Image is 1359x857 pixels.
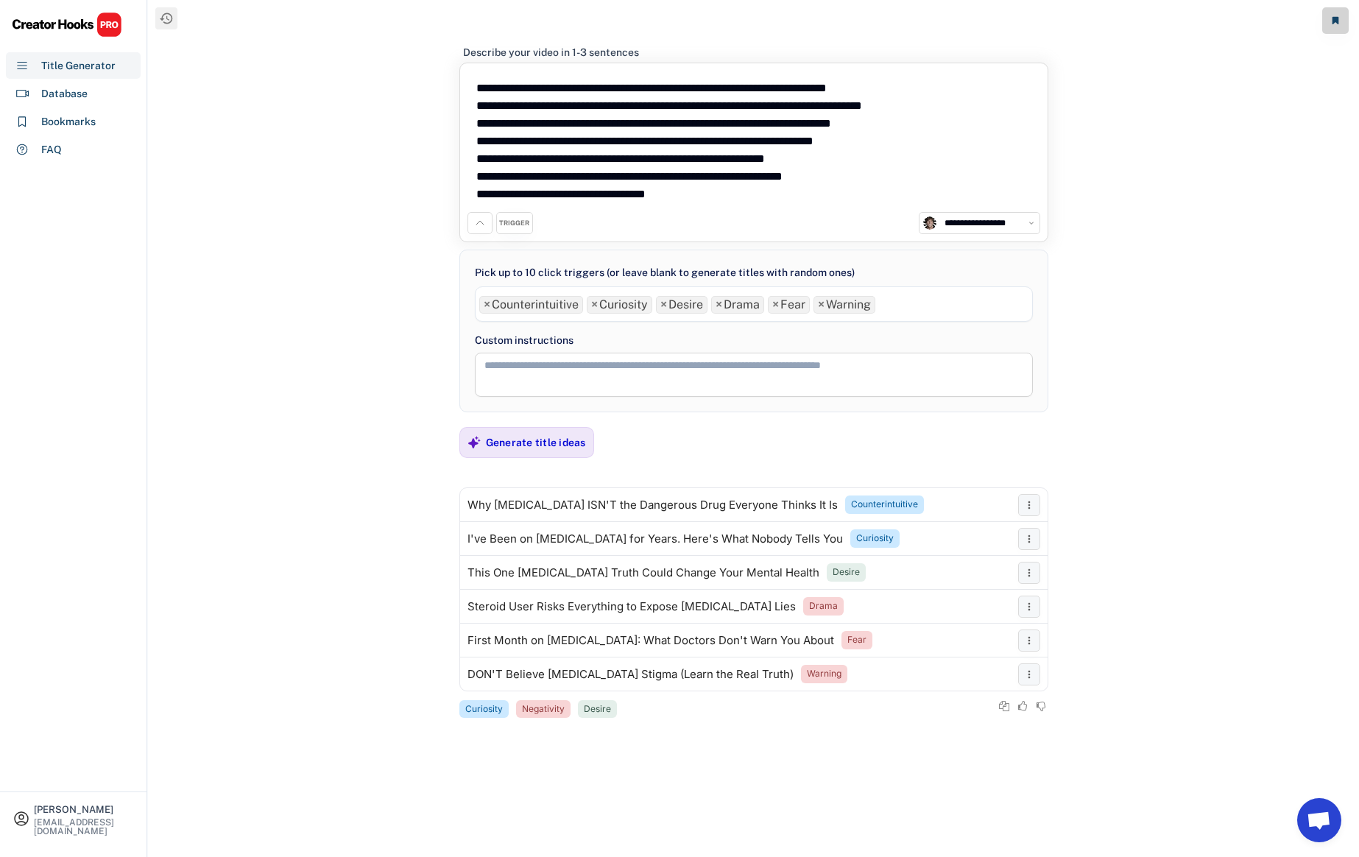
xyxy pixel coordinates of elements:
[772,299,779,311] span: ×
[656,296,707,314] li: Desire
[923,216,936,230] img: channels4_profile.jpg
[41,114,96,130] div: Bookmarks
[41,58,116,74] div: Title Generator
[467,635,834,646] div: First Month on [MEDICAL_DATA]: What Doctors Don't Warn You About
[856,532,894,545] div: Curiosity
[467,601,796,613] div: Steroid User Risks Everything to Expose [MEDICAL_DATA] Lies
[711,296,764,314] li: Drama
[809,600,838,613] div: Drama
[475,333,1033,348] div: Custom instructions
[660,299,667,311] span: ×
[34,805,134,814] div: [PERSON_NAME]
[1297,798,1341,842] a: Open chat
[833,566,860,579] div: Desire
[499,219,529,228] div: TRIGGER
[467,567,819,579] div: This One [MEDICAL_DATA] Truth Could Change Your Mental Health
[484,299,490,311] span: ×
[479,296,583,314] li: Counterintuitive
[467,499,838,511] div: Why [MEDICAL_DATA] ISN'T the Dangerous Drug Everyone Thinks It Is
[847,634,866,646] div: Fear
[591,299,598,311] span: ×
[34,818,134,836] div: [EMAIL_ADDRESS][DOMAIN_NAME]
[12,12,122,38] img: CHPRO%20Logo.svg
[467,533,843,545] div: I've Been on [MEDICAL_DATA] for Years. Here's What Nobody Tells You
[716,299,722,311] span: ×
[486,436,586,449] div: Generate title ideas
[522,703,565,716] div: Negativity
[587,296,652,314] li: Curiosity
[813,296,875,314] li: Warning
[807,668,841,680] div: Warning
[467,669,794,680] div: DON'T Believe [MEDICAL_DATA] Stigma (Learn the Real Truth)
[768,296,810,314] li: Fear
[41,142,62,158] div: FAQ
[584,703,611,716] div: Desire
[463,46,639,59] div: Describe your video in 1-3 sentences
[818,299,825,311] span: ×
[465,703,503,716] div: Curiosity
[851,498,918,511] div: Counterintuitive
[41,86,88,102] div: Database
[475,265,855,281] div: Pick up to 10 click triggers (or leave blank to generate titles with random ones)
